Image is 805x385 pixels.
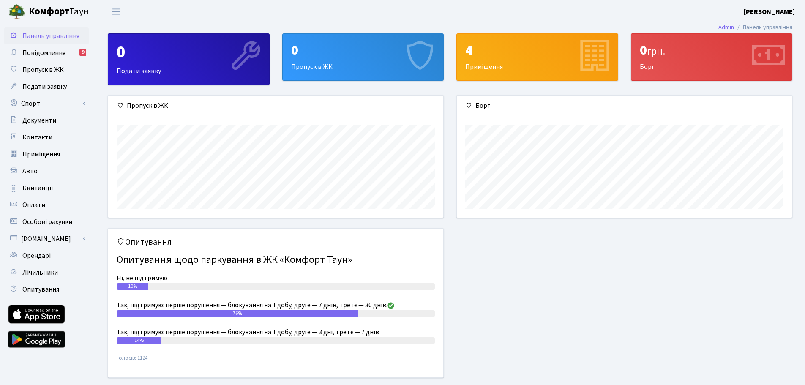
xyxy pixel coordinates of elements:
[117,273,435,283] div: Ні, не підтримую
[117,283,148,290] div: 10%
[108,96,443,116] div: Пропуск в ЖК
[4,44,89,61] a: Повідомлення9
[4,180,89,197] a: Квитанції
[117,337,161,344] div: 14%
[22,133,52,142] span: Контакти
[4,112,89,129] a: Документи
[4,95,89,112] a: Спорт
[22,183,53,193] span: Квитанції
[22,31,79,41] span: Панель управління
[706,19,805,36] nav: breadcrumb
[4,27,89,44] a: Панель управління
[22,116,56,125] span: Документи
[282,33,444,81] a: 0Пропуск в ЖК
[117,354,435,369] small: Голосів: 1124
[456,33,618,81] a: 4Приміщення
[291,42,435,58] div: 0
[4,146,89,163] a: Приміщення
[465,42,609,58] div: 4
[29,5,89,19] span: Таун
[22,82,67,91] span: Подати заявку
[718,23,734,32] a: Admin
[22,167,38,176] span: Авто
[117,300,435,310] div: Так, підтримую: перше порушення — блокування на 1 добу, друге — 7 днів, третє — 30 днів.
[117,251,435,270] h4: Опитування щодо паркування в ЖК «Комфорт Таун»
[106,5,127,19] button: Переключити навігацію
[744,7,795,17] a: [PERSON_NAME]
[117,327,435,337] div: Так, підтримую: перше порушення — блокування на 1 добу, друге — 3 дні, третє — 7 днів
[457,34,618,80] div: Приміщення
[640,42,784,58] div: 0
[4,163,89,180] a: Авто
[734,23,792,32] li: Панель управління
[108,33,270,85] a: 0Подати заявку
[4,61,89,78] a: Пропуск в ЖК
[22,251,51,260] span: Орендарі
[4,129,89,146] a: Контакти
[108,34,269,85] div: Подати заявку
[8,3,25,20] img: logo.png
[22,217,72,227] span: Особові рахунки
[457,96,792,116] div: Борг
[4,78,89,95] a: Подати заявку
[22,268,58,277] span: Лічильники
[22,285,59,294] span: Опитування
[22,65,64,74] span: Пропуск в ЖК
[117,42,261,63] div: 0
[22,150,60,159] span: Приміщення
[29,5,69,18] b: Комфорт
[4,247,89,264] a: Орендарі
[744,7,795,16] b: [PERSON_NAME]
[4,264,89,281] a: Лічильники
[283,34,444,80] div: Пропуск в ЖК
[4,213,89,230] a: Особові рахунки
[647,44,665,59] span: грн.
[22,48,65,57] span: Повідомлення
[117,237,435,247] h5: Опитування
[4,281,89,298] a: Опитування
[631,34,792,80] div: Борг
[79,49,86,56] div: 9
[4,197,89,213] a: Оплати
[4,230,89,247] a: [DOMAIN_NAME]
[117,310,358,317] div: 76%
[22,200,45,210] span: Оплати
